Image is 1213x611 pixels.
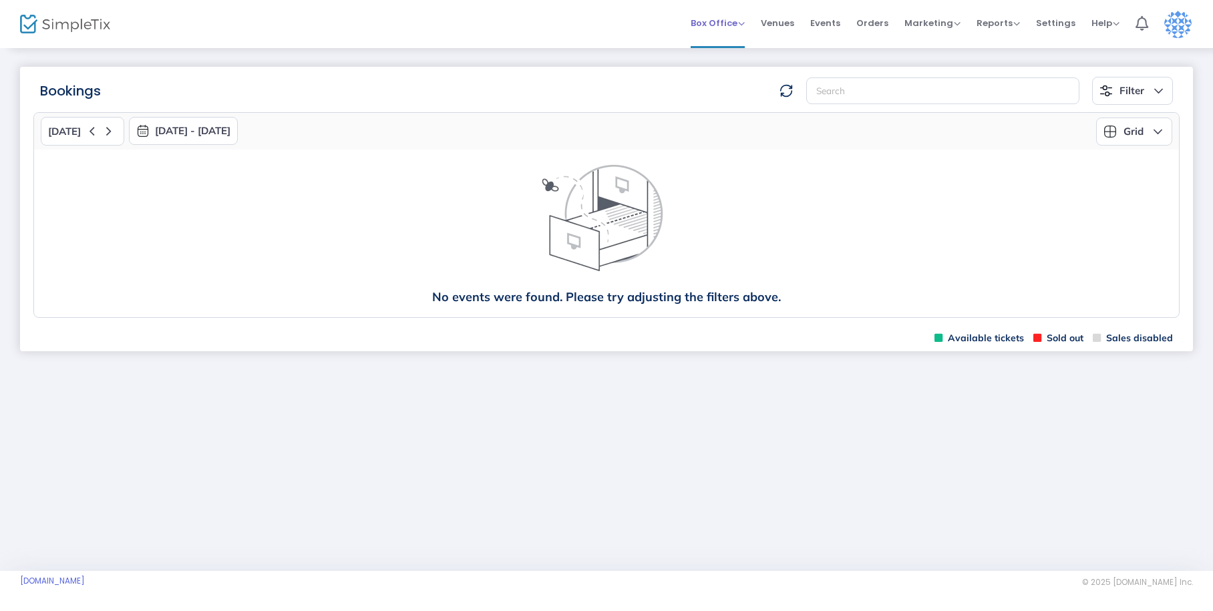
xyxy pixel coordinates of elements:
[691,17,745,29] span: Box Office
[1092,77,1173,105] button: Filter
[48,126,81,138] span: [DATE]
[1099,84,1113,97] img: filter
[806,77,1079,105] input: Search
[1096,118,1172,146] button: Grid
[40,81,101,101] m-panel-title: Bookings
[1091,17,1119,29] span: Help
[20,576,85,586] a: [DOMAIN_NAME]
[136,124,150,138] img: monthly
[810,6,840,40] span: Events
[432,291,781,304] span: No events were found. Please try adjusting the filters above.
[1093,332,1173,345] span: Sales disabled
[1103,125,1117,138] img: grid
[438,163,775,291] img: face thinking
[761,6,794,40] span: Venues
[1036,6,1075,40] span: Settings
[1082,577,1193,588] span: © 2025 [DOMAIN_NAME] Inc.
[934,332,1024,345] span: Available tickets
[1033,332,1083,345] span: Sold out
[856,6,888,40] span: Orders
[41,117,124,146] button: [DATE]
[904,17,961,29] span: Marketing
[977,17,1020,29] span: Reports
[779,84,793,97] img: refresh-data
[129,117,238,145] button: [DATE] - [DATE]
